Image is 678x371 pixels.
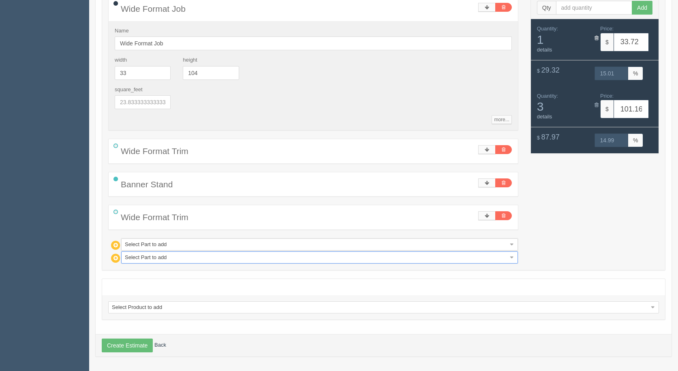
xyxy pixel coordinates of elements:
label: square_feet [115,86,143,94]
span: $ [600,100,614,118]
span: Quantity: [537,26,558,32]
a: details [537,47,552,53]
a: Back [154,342,166,348]
span: Wide Format Trim [121,146,188,156]
a: Select Part to add [121,251,518,264]
span: Quantity: [537,93,558,99]
span: % [628,66,643,80]
span: % [628,133,643,147]
span: Select Part to add [125,252,507,263]
span: $ [537,68,540,74]
label: height [183,56,197,64]
span: 3 [537,100,589,113]
span: Price: [600,26,614,32]
input: add quantity [556,1,633,15]
span: Price: [600,93,614,99]
span: Select Part to add [125,239,507,250]
span: Banner Stand [121,180,173,189]
button: Create Estimate [102,339,153,352]
span: 87.97 [541,133,560,141]
label: width [115,56,127,64]
span: $ [600,33,614,51]
a: Select Product to add [108,301,659,313]
span: Qty [537,1,556,15]
span: Select Product to add [112,302,648,313]
a: details [537,114,552,120]
span: Wide Format Job [121,4,186,13]
span: Wide Format Trim [121,212,188,222]
span: 29.32 [541,66,560,74]
button: Add [632,1,652,15]
span: $ [537,135,540,141]
input: Name [115,36,512,50]
input: 23.833333333333332 [115,95,171,109]
label: Name [115,27,129,35]
span: 1 [537,33,589,46]
a: Select Part to add [121,238,518,251]
a: more... [492,115,511,124]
